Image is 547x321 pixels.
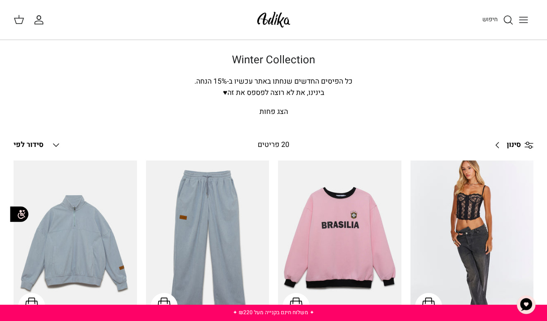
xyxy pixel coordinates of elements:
[482,15,498,24] span: חיפוש
[209,139,338,151] div: 20 פריטים
[233,308,314,316] a: ✦ משלוח חינם בקנייה מעל ₪220 ✦
[33,14,48,25] a: החשבון שלי
[14,135,61,155] button: סידור לפי
[227,76,353,87] span: כל הפיסים החדשים שנחתו באתר עכשיו ב-
[489,134,533,156] a: סינון
[7,202,32,227] img: accessibility_icon02.svg
[213,76,222,87] span: 15
[223,87,324,98] span: בינינו, את לא רוצה לפספס את זה♥
[14,54,533,67] h1: Winter Collection
[194,76,227,87] span: % הנחה.
[14,139,43,150] span: סידור לפי
[513,291,540,318] button: צ'אט
[255,9,293,30] img: Adika IL
[14,106,533,118] p: הצג פחות
[482,14,514,25] a: חיפוש
[507,139,521,151] span: סינון
[514,10,533,30] button: Toggle menu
